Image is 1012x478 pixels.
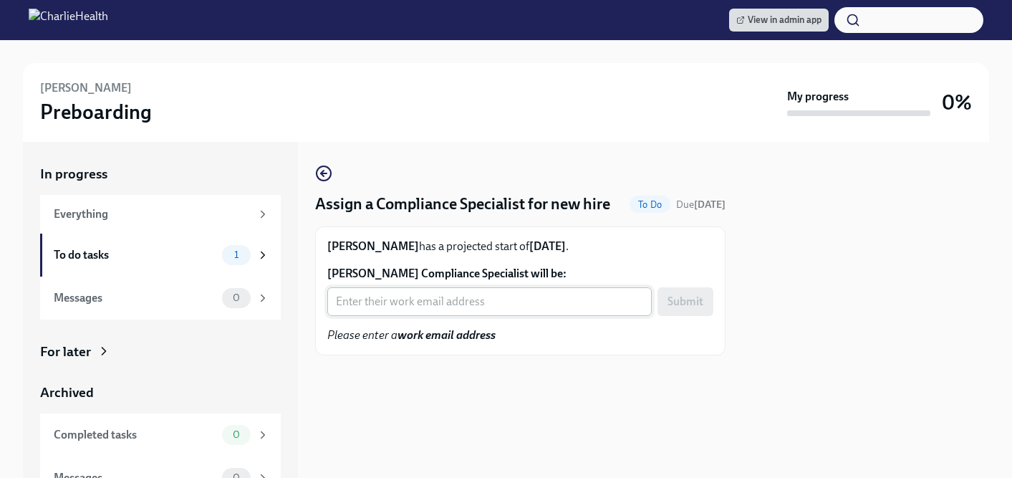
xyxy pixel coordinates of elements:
p: has a projected start of . [327,239,713,254]
span: 0 [224,292,249,303]
label: [PERSON_NAME] Compliance Specialist will be: [327,266,713,282]
a: For later [40,343,281,361]
strong: [DATE] [694,199,726,211]
a: View in admin app [729,9,829,32]
a: Archived [40,383,281,402]
a: To do tasks1 [40,234,281,277]
span: 0 [224,429,249,440]
span: Due [676,199,726,211]
div: To do tasks [54,247,216,263]
a: Completed tasks0 [40,414,281,457]
strong: [PERSON_NAME] [327,239,419,253]
img: CharlieHealth [29,9,108,32]
input: Enter their work email address [327,287,652,316]
div: Everything [54,206,251,222]
span: 1 [226,249,247,260]
strong: [DATE] [529,239,566,253]
strong: work email address [397,328,496,342]
h3: Preboarding [40,99,152,125]
a: Everything [40,195,281,234]
h6: [PERSON_NAME] [40,80,132,96]
span: View in admin app [736,13,821,27]
span: September 16th, 2025 09:00 [676,198,726,211]
span: To Do [630,199,670,210]
h4: Assign a Compliance Specialist for new hire [315,193,610,215]
div: Messages [54,290,216,306]
em: Please enter a [327,328,496,342]
div: Completed tasks [54,427,216,443]
strong: My progress [787,89,849,105]
a: Messages0 [40,277,281,320]
div: For later [40,343,91,361]
a: In progress [40,165,281,183]
h3: 0% [942,90,972,115]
